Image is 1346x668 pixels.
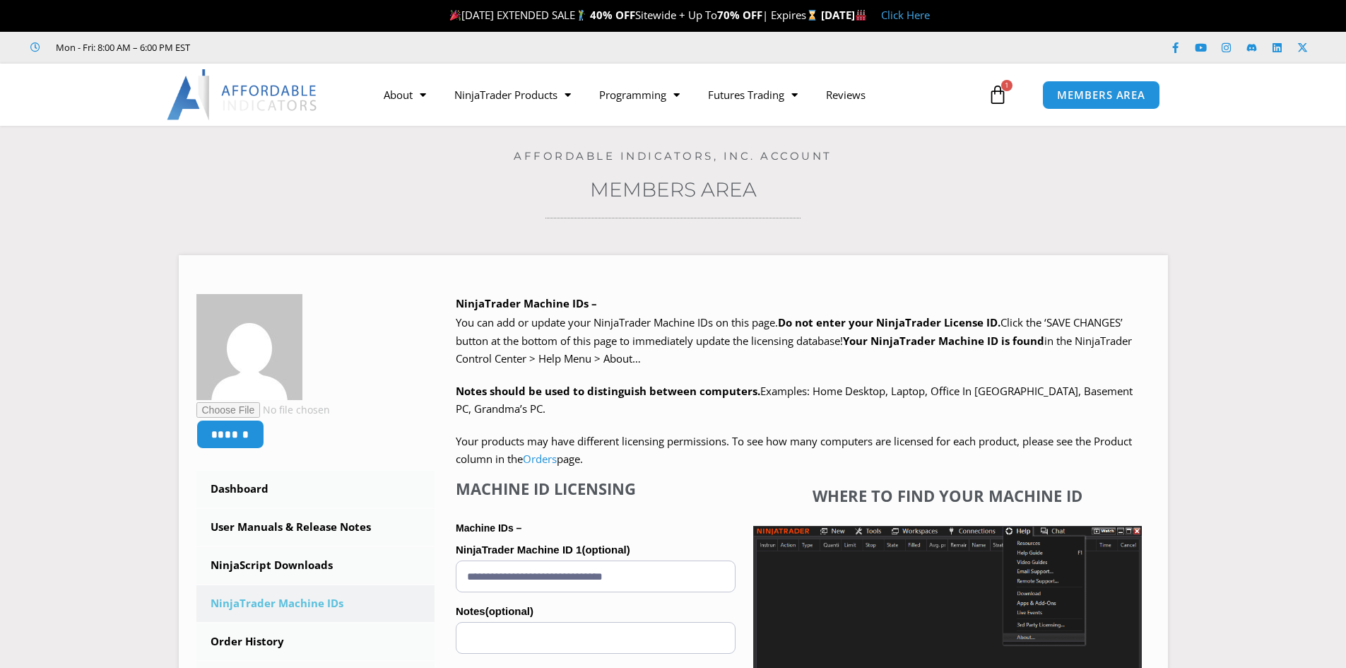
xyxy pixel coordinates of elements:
[1057,90,1145,100] span: MEMBERS AREA
[456,296,597,310] b: NinjaTrader Machine IDs –
[456,315,1132,365] span: Click the ‘SAVE CHANGES’ button at the bottom of this page to immediately update the licensing da...
[447,8,821,22] span: [DATE] EXTENDED SALE Sitewide + Up To | Expires
[856,10,866,20] img: 🏭
[821,8,867,22] strong: [DATE]
[590,8,635,22] strong: 40% OFF
[694,78,812,111] a: Futures Trading
[196,623,435,660] a: Order History
[456,315,778,329] span: You can add or update your NinjaTrader Machine IDs on this page.
[196,547,435,584] a: NinjaScript Downloads
[370,78,440,111] a: About
[523,452,557,466] a: Orders
[485,605,533,617] span: (optional)
[753,486,1142,505] h4: Where to find your Machine ID
[196,585,435,622] a: NinjaTrader Machine IDs
[456,601,736,622] label: Notes
[456,384,760,398] strong: Notes should be used to distinguish between computers.
[778,315,1000,329] b: Do not enter your NinjaTrader License ID.
[440,78,585,111] a: NinjaTrader Products
[576,10,586,20] img: 🏌️‍♂️
[807,10,817,20] img: ⌛
[967,74,1029,115] a: 1
[167,69,319,120] img: LogoAI | Affordable Indicators – NinjaTrader
[456,522,521,534] strong: Machine IDs –
[514,149,832,163] a: Affordable Indicators, Inc. Account
[450,10,461,20] img: 🎉
[590,177,757,201] a: Members Area
[196,471,435,508] a: Dashboard
[812,78,880,111] a: Reviews
[196,294,302,400] img: ed3ffbeb7045a0fa7708a623a70841ceebf26a34c23f0450c245bbe2b39a06d7
[456,479,736,498] h4: Machine ID Licensing
[1042,81,1160,110] a: MEMBERS AREA
[52,39,190,56] span: Mon - Fri: 8:00 AM – 6:00 PM EST
[582,544,630,556] span: (optional)
[717,8,762,22] strong: 70% OFF
[456,434,1132,467] span: Your products may have different licensing permissions. To see how many computers are licensed fo...
[456,539,736,561] label: NinjaTrader Machine ID 1
[585,78,694,111] a: Programming
[456,384,1133,416] span: Examples: Home Desktop, Laptop, Office In [GEOGRAPHIC_DATA], Basement PC, Grandma’s PC.
[370,78,984,111] nav: Menu
[210,40,422,54] iframe: Customer reviews powered by Trustpilot
[196,509,435,546] a: User Manuals & Release Notes
[881,8,930,22] a: Click Here
[1001,80,1013,91] span: 1
[843,334,1044,348] strong: Your NinjaTrader Machine ID is found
